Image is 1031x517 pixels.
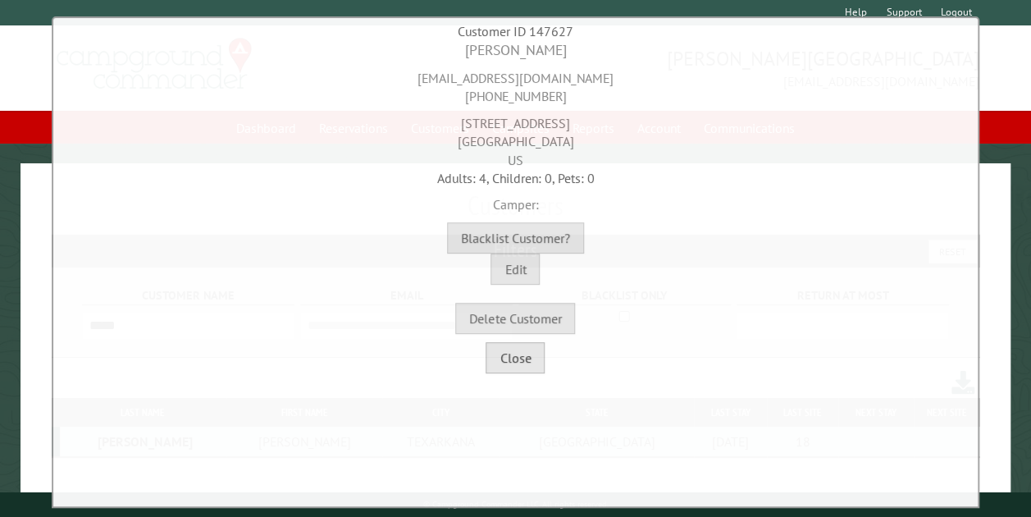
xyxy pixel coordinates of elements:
[57,22,974,40] div: Customer ID 147627
[57,61,974,106] div: [EMAIL_ADDRESS][DOMAIN_NAME] [PHONE_NUMBER]
[455,303,575,334] button: Delete Customer
[57,106,974,169] div: [STREET_ADDRESS] [GEOGRAPHIC_DATA] US
[447,222,584,254] button: Blacklist Customer?
[423,499,609,510] small: © Campground Commander LLC. All rights reserved.
[486,342,545,373] button: Close
[57,187,974,213] div: Camper:
[57,169,974,187] div: Adults: 4, Children: 0, Pets: 0
[490,254,540,285] button: Edit
[57,40,974,61] div: [PERSON_NAME]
